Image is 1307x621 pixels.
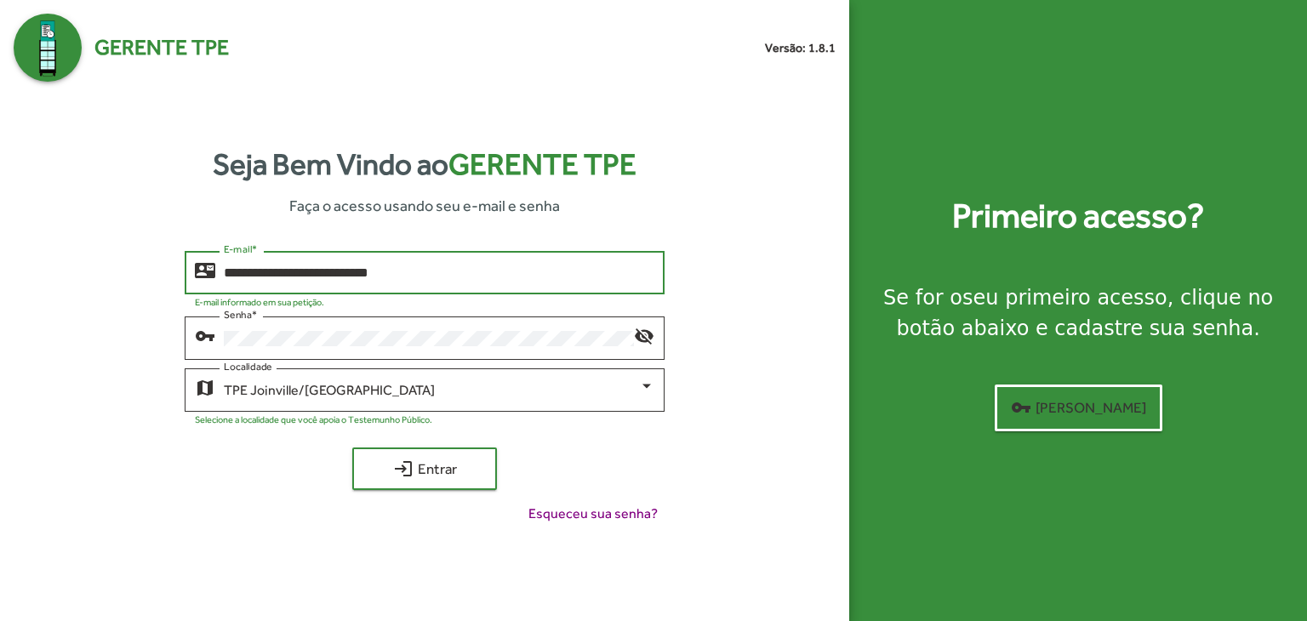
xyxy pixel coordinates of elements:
[1011,392,1146,423] span: [PERSON_NAME]
[962,286,1167,310] strong: seu primeiro acesso
[352,447,497,490] button: Entrar
[195,414,432,424] mat-hint: Selecione a localidade que você apoia o Testemunho Público.
[952,191,1204,242] strong: Primeiro acesso?
[195,259,215,280] mat-icon: contact_mail
[995,385,1162,431] button: [PERSON_NAME]
[1011,397,1031,418] mat-icon: vpn_key
[213,142,636,187] strong: Seja Bem Vindo ao
[528,504,658,524] span: Esqueceu sua senha?
[765,39,836,57] small: Versão: 1.8.1
[393,459,414,479] mat-icon: login
[870,282,1287,344] div: Se for o , clique no botão abaixo e cadastre sua senha.
[195,297,324,307] mat-hint: E-mail informado em sua petição.
[448,147,636,181] span: Gerente TPE
[94,31,229,64] span: Gerente TPE
[289,194,560,217] span: Faça o acesso usando seu e-mail e senha
[195,377,215,397] mat-icon: map
[368,453,482,484] span: Entrar
[634,325,654,345] mat-icon: visibility_off
[195,325,215,345] mat-icon: vpn_key
[14,14,82,82] img: Logo Gerente
[224,382,435,398] span: TPE Joinville/[GEOGRAPHIC_DATA]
